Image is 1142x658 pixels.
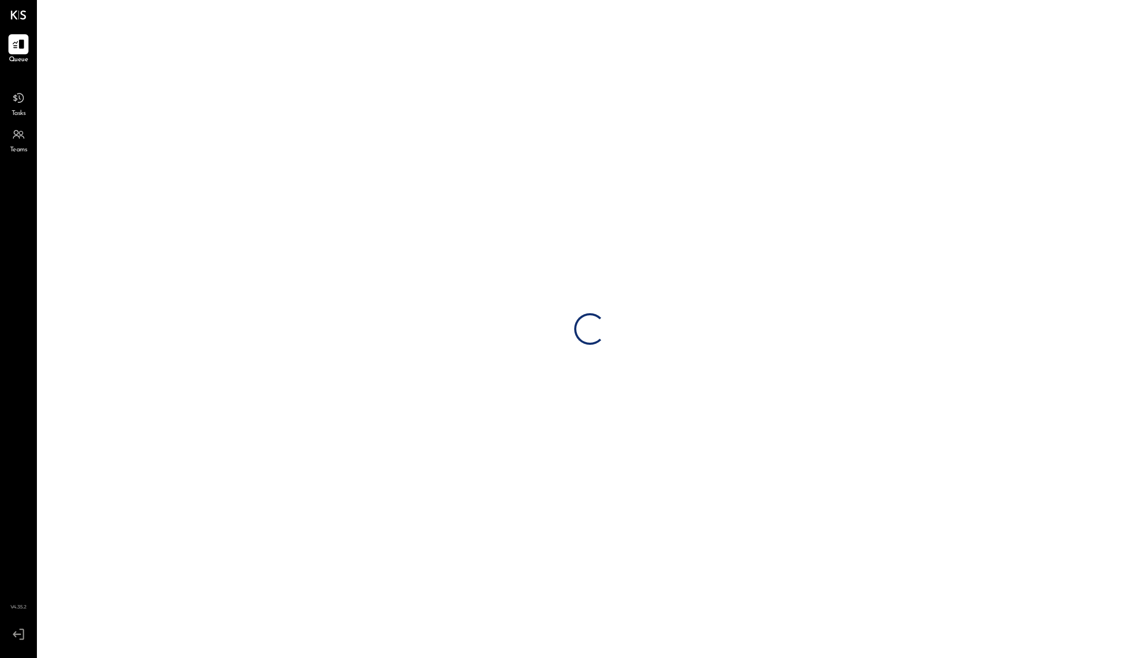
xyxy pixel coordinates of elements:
[10,146,27,155] span: Teams
[1,124,36,155] a: Teams
[1,88,36,119] a: Tasks
[12,109,26,119] span: Tasks
[1,34,36,65] a: Queue
[9,55,28,65] span: Queue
